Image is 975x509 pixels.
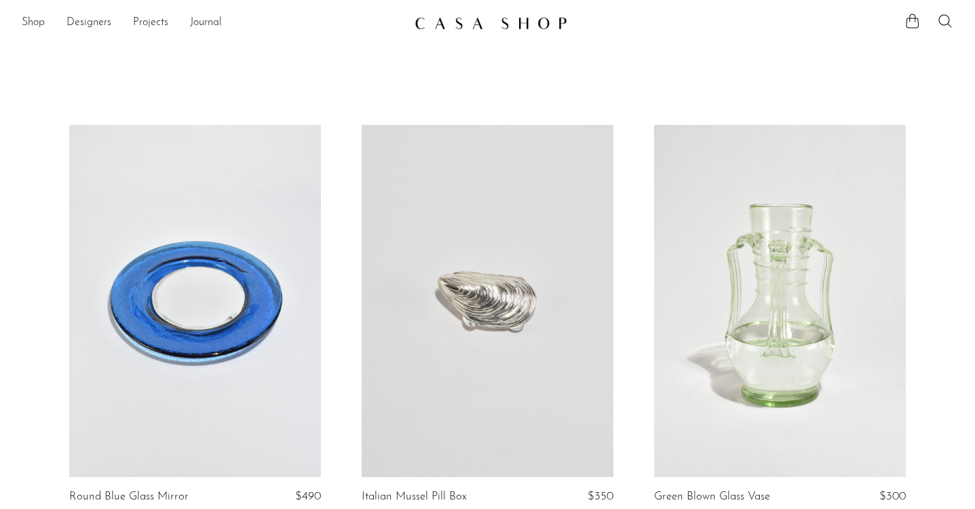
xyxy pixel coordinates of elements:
[22,12,404,35] nav: Desktop navigation
[295,491,321,502] span: $490
[588,491,613,502] span: $350
[133,14,168,32] a: Projects
[69,491,189,503] a: Round Blue Glass Mirror
[362,491,467,503] a: Italian Mussel Pill Box
[66,14,111,32] a: Designers
[879,491,906,502] span: $300
[654,491,770,503] a: Green Blown Glass Vase
[22,14,45,32] a: Shop
[190,14,222,32] a: Journal
[22,12,404,35] ul: NEW HEADER MENU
